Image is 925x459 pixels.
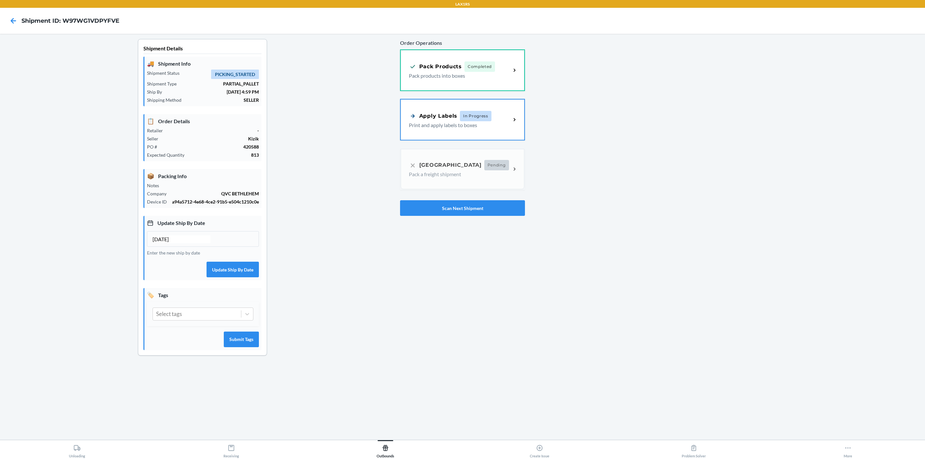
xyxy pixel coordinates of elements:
p: Pack products into boxes [409,72,506,80]
p: LAX1RS [455,1,470,7]
p: SELLER [187,97,259,103]
div: Outbounds [377,442,394,458]
div: Receiving [223,442,239,458]
p: Company [147,190,172,197]
p: QVC BETHLEHEM [172,190,259,197]
p: Device ID [147,198,172,205]
button: Outbounds [308,440,462,458]
button: Create Issue [462,440,617,458]
button: Submit Tags [224,332,259,347]
a: Pack ProductsCompletedPack products into boxes [400,49,525,91]
p: Shipping Method [147,97,187,103]
p: 420588 [162,143,259,150]
p: Enter the new ship by date [147,249,259,256]
p: Shipment Type [147,80,182,87]
p: Retailer [147,127,168,134]
p: [DATE] 4:59 PM [167,88,259,95]
div: Select tags [156,310,182,318]
p: Update Ship By Date [147,218,259,227]
div: Problem Solver [682,442,706,458]
div: Create Issue [530,442,549,458]
input: MM/DD/YYYY [153,235,210,243]
p: Seller [147,135,164,142]
div: Apply Labels [409,112,457,120]
h4: Shipment ID: W97WG1VDPYFVE [21,17,119,25]
button: Problem Solver [617,440,771,458]
span: 📋 [147,117,154,125]
span: PICKING_STARTED [211,70,259,79]
span: 📦 [147,172,154,180]
p: Tags [147,291,259,299]
p: Shipment Info [147,59,259,68]
p: - [168,127,259,134]
button: Update Ship By Date [207,262,259,277]
span: 🏷️ [147,291,154,299]
div: Unloading [69,442,85,458]
p: Print and apply labels to boxes [409,121,506,129]
p: PO # [147,143,162,150]
p: a94a5712-4e68-4ce2-91b5-e504c1210c0e [172,198,259,205]
span: In Progress [460,111,491,121]
button: Scan Next Shipment [400,200,525,216]
p: Packing Info [147,172,259,180]
p: 813 [190,151,259,158]
p: PARTIAL_PALLET [182,80,259,87]
p: Shipment Details [143,45,261,54]
a: Apply LabelsIn ProgressPrint and apply labels to boxes [400,99,525,140]
p: Kizik [164,135,259,142]
p: Ship By [147,88,167,95]
p: Expected Quantity [147,151,190,158]
p: Order Operations [400,39,525,47]
button: More [771,440,925,458]
div: More [844,442,852,458]
p: Order Details [147,117,259,125]
p: Notes [147,182,164,189]
button: Receiving [154,440,308,458]
div: Pack Products [409,62,462,71]
span: Completed [464,61,495,72]
p: Shipment Status [147,70,185,76]
span: 🚚 [147,59,154,68]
